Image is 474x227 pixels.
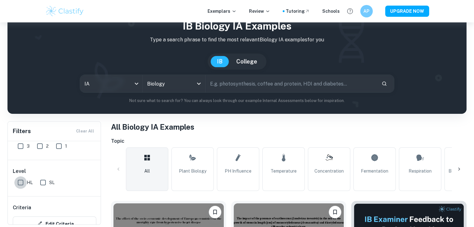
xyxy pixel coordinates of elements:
input: E.g. photosynthesis, coffee and protein, HDI and diabetes... [206,75,376,92]
span: HL [27,179,33,186]
h1: IB Biology IA examples [12,19,462,34]
span: 2 [46,143,49,150]
button: UPGRADE NOW [385,6,429,17]
h6: Topic [111,137,467,145]
span: pH Influence [225,168,251,174]
h6: AP [363,8,370,15]
button: College [230,56,263,67]
span: SL [49,179,55,186]
h6: Criteria [13,204,31,211]
button: Search [379,78,390,89]
h1: All Biology IA Examples [111,121,467,132]
span: Respiration [409,168,432,174]
button: Bookmark [209,206,221,218]
span: All [144,168,150,174]
span: Fermentation [361,168,388,174]
button: AP [360,5,373,17]
span: Concentration [314,168,344,174]
p: Review [249,8,270,15]
h6: Level [13,168,96,175]
p: Exemplars [208,8,237,15]
h6: Filters [13,127,31,136]
div: IA [80,75,142,92]
a: Schools [322,8,340,15]
button: Help and Feedback [345,6,355,16]
button: IB [211,56,229,67]
button: Open [194,79,203,88]
p: Not sure what to search for? You can always look through our example Internal Assessments below f... [12,98,462,104]
span: Temperature [271,168,297,174]
span: Plant Biology [179,168,206,174]
a: Tutoring [286,8,310,15]
p: Type a search phrase to find the most relevant Biology IA examples for you [12,36,462,44]
img: Clastify logo [45,5,85,17]
button: Bookmark [329,206,341,218]
span: 3 [27,143,30,150]
span: 1 [65,143,67,150]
